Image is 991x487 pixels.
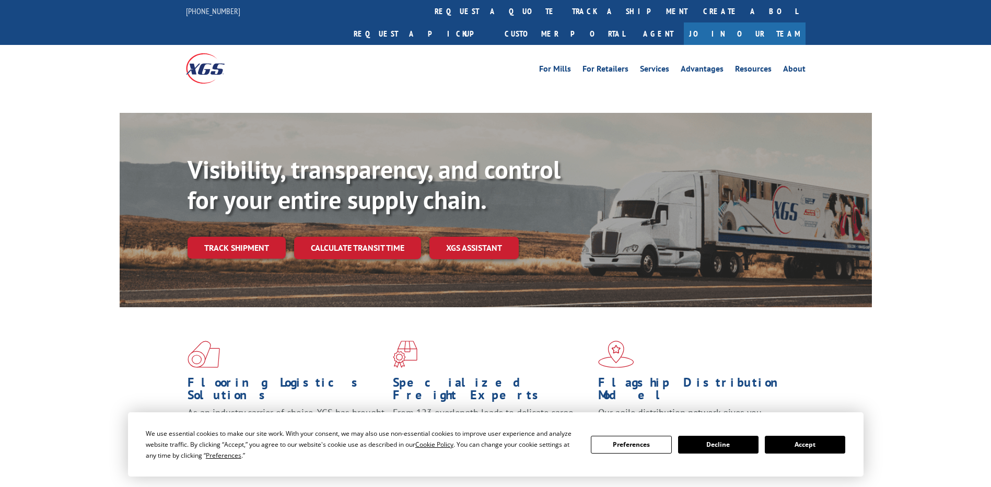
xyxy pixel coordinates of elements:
[735,65,772,76] a: Resources
[598,341,634,368] img: xgs-icon-flagship-distribution-model-red
[146,428,578,461] div: We use essential cookies to make our site work. With your consent, we may also use non-essential ...
[186,6,240,16] a: [PHONE_NUMBER]
[188,237,286,259] a: Track shipment
[633,22,684,45] a: Agent
[539,65,571,76] a: For Mills
[598,407,790,431] span: Our agile distribution network gives you nationwide inventory management on demand.
[294,237,421,259] a: Calculate transit time
[765,436,845,454] button: Accept
[128,412,864,477] div: Cookie Consent Prompt
[684,22,806,45] a: Join Our Team
[415,440,453,449] span: Cookie Policy
[582,65,628,76] a: For Retailers
[188,153,561,216] b: Visibility, transparency, and control for your entire supply chain.
[188,341,220,368] img: xgs-icon-total-supply-chain-intelligence-red
[188,376,385,407] h1: Flooring Logistics Solutions
[393,376,590,407] h1: Specialized Freight Experts
[393,407,590,453] p: From 123 overlength loads to delicate cargo, our experienced staff knows the best way to move you...
[783,65,806,76] a: About
[640,65,669,76] a: Services
[346,22,497,45] a: Request a pickup
[188,407,384,444] span: As an industry carrier of choice, XGS has brought innovation and dedication to flooring logistics...
[393,341,417,368] img: xgs-icon-focused-on-flooring-red
[206,451,241,460] span: Preferences
[681,65,724,76] a: Advantages
[678,436,759,454] button: Decline
[497,22,633,45] a: Customer Portal
[429,237,519,259] a: XGS ASSISTANT
[591,436,671,454] button: Preferences
[598,376,796,407] h1: Flagship Distribution Model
